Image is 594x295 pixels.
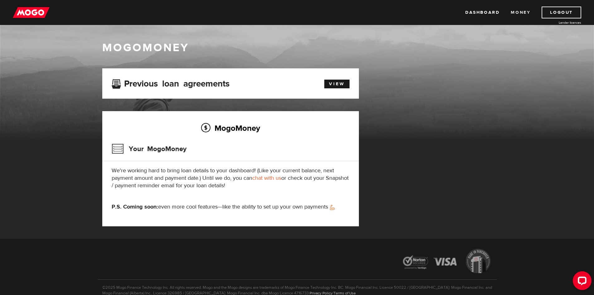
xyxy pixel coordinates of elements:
a: Logout [542,7,581,18]
h2: MogoMoney [112,121,350,135]
h3: Your MogoMoney [112,141,186,157]
p: We're working hard to bring loan details to your dashboard! (Like your current balance, next paym... [112,167,350,189]
iframe: LiveChat chat widget [568,269,594,295]
a: Lender licences [534,20,581,25]
h1: MogoMoney [102,41,492,54]
img: strong arm emoji [330,205,335,210]
p: even more cool features—like the ability to set up your own payments [112,203,350,211]
a: Dashboard [465,7,500,18]
h3: Previous loan agreements [112,79,229,87]
strong: P.S. Coming soon: [112,203,158,210]
img: mogo_logo-11ee424be714fa7cbb0f0f49df9e16ec.png [13,7,50,18]
a: View [324,80,350,88]
a: Money [511,7,530,18]
a: chat with us [252,175,281,182]
img: legal-icons-92a2ffecb4d32d839781d1b4e4802d7b.png [397,244,497,279]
